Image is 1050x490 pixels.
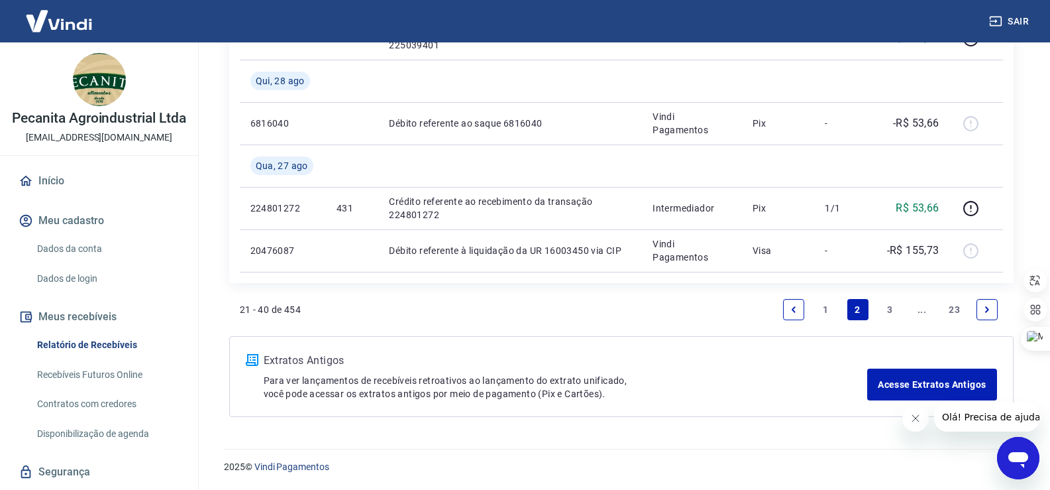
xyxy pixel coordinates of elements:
img: Vindi [16,1,102,41]
p: 6816040 [250,117,315,130]
span: Olá! Precisa de ajuda? [8,9,111,20]
p: 21 - 40 de 454 [240,303,301,316]
a: Segurança [16,458,182,487]
a: Contratos com credores [32,391,182,418]
a: Dados da conta [32,235,182,263]
a: Recebíveis Futuros Online [32,361,182,389]
a: Next page [976,299,998,320]
p: Pix [753,117,804,130]
button: Meu cadastro [16,206,182,235]
p: 1/1 [825,202,864,215]
p: Débito referente ao saque 6816040 [389,117,631,130]
p: 2025 © [224,460,1018,474]
p: [EMAIL_ADDRESS][DOMAIN_NAME] [26,131,172,145]
a: Relatório de Recebíveis [32,332,182,359]
button: Meus recebíveis [16,302,182,332]
p: - [825,117,864,130]
a: Início [16,166,182,196]
span: Qua, 27 ago [256,159,308,172]
ul: Pagination [778,294,1003,326]
a: Page 23 [943,299,965,320]
p: Débito referente à liquidação da UR 16003450 via CIP [389,244,631,257]
a: Dados de login [32,265,182,292]
iframe: Botão para abrir a janela de mensagens [997,437,1039,479]
a: Page 3 [879,299,900,320]
p: Vindi Pagamentos [653,237,731,264]
p: Pecanita Agroindustrial Ltda [12,111,186,125]
p: -R$ 155,73 [887,243,939,259]
p: - [825,244,864,257]
p: Vindi Pagamentos [653,110,731,137]
a: Page 1 [815,299,836,320]
p: -R$ 53,66 [893,115,939,131]
p: 224801272 [250,202,315,215]
a: Disponibilização de agenda [32,420,182,448]
p: R$ 53,66 [896,200,939,216]
iframe: Mensagem da empresa [934,402,1039,432]
span: Qui, 28 ago [256,74,305,88]
p: Pix [753,202,804,215]
img: 07f93fab-4b07-46ac-b28f-5227920c7e4e.jpeg [73,53,126,106]
p: Extratos Antigos [264,353,868,369]
p: Intermediador [653,202,731,215]
p: Visa [753,244,804,257]
img: ícone [246,354,258,366]
a: Vindi Pagamentos [254,461,329,472]
iframe: Fechar mensagem [902,405,929,432]
a: Previous page [783,299,804,320]
button: Sair [986,9,1034,34]
a: Jump forward [912,299,933,320]
a: Acesse Extratos Antigos [867,369,996,400]
p: Para ver lançamentos de recebíveis retroativos ao lançamento do extrato unificado, você pode aces... [264,374,868,400]
p: 20476087 [250,244,315,257]
a: Page 2 is your current page [847,299,868,320]
p: 431 [337,202,368,215]
p: Crédito referente ao recebimento da transação 224801272 [389,195,631,221]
